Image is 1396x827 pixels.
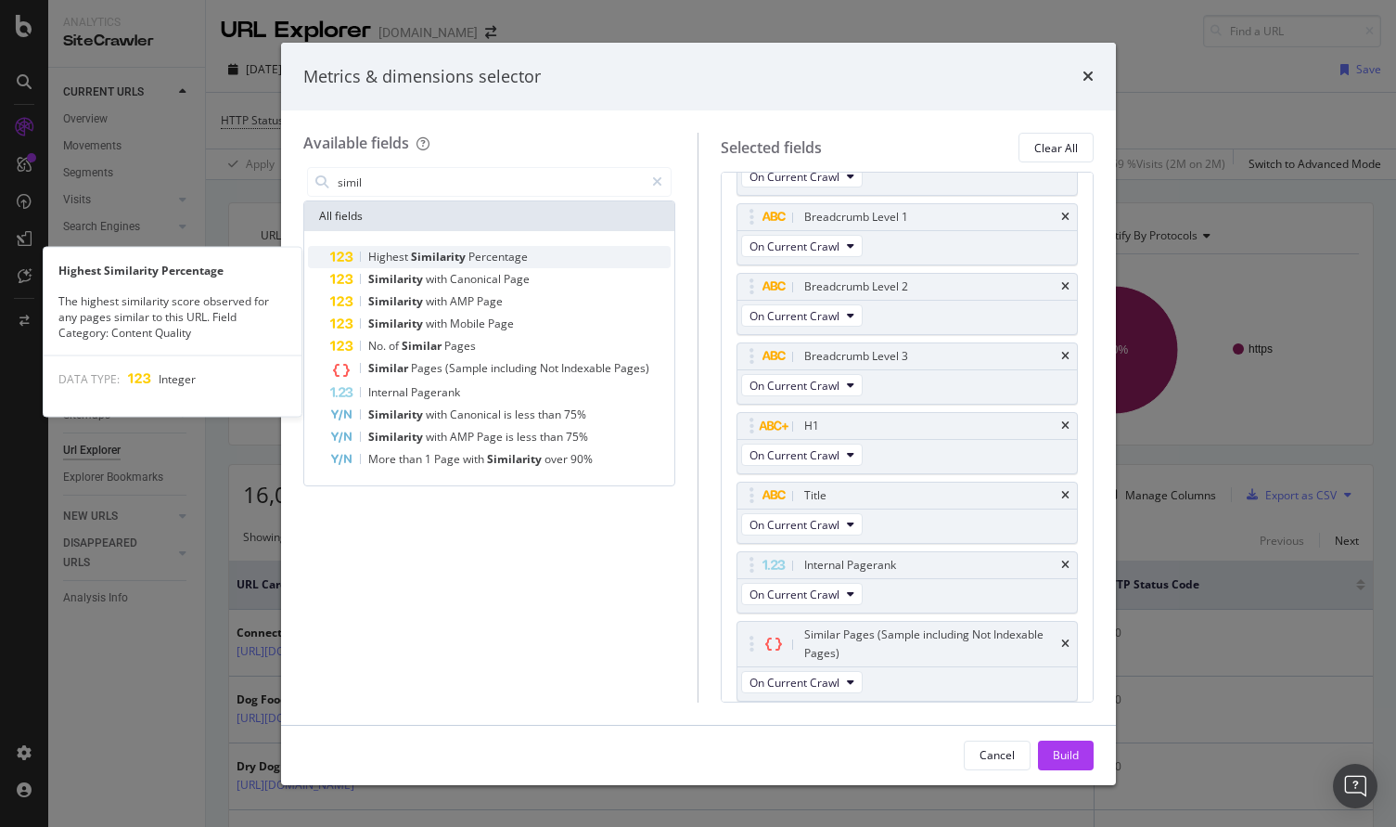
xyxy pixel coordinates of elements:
div: times [1061,351,1069,362]
span: Mobile [450,316,488,331]
div: times [1061,560,1069,571]
div: times [1061,212,1069,223]
button: On Current Crawl [741,165,863,187]
div: Breadcrumb Level 2timesOn Current Crawl [736,273,1078,335]
span: with [426,407,450,422]
span: Highest [368,249,411,265]
div: Build [1053,747,1079,763]
button: Cancel [964,741,1031,770]
span: Similar [368,360,411,376]
span: On Current Crawl [749,675,839,691]
span: Pages [444,338,476,354]
span: Page [504,271,530,287]
span: Not [540,360,561,376]
div: Selected fields [721,137,822,159]
span: Similarity [368,429,426,445]
span: Similarity [411,249,468,265]
div: Similar Pages (Sample including Not Indexable Pages) [804,626,1057,663]
span: Similarity [368,293,426,309]
span: with [463,451,487,467]
span: 75% [564,407,586,422]
span: Similarity [368,271,426,287]
button: On Current Crawl [741,671,863,693]
span: On Current Crawl [749,587,839,602]
div: Highest Similarity Percentage [44,262,301,278]
span: More [368,451,399,467]
span: On Current Crawl [749,378,839,394]
div: TitletimesOn Current Crawl [736,482,1078,544]
div: H1timesOn Current Crawl [736,412,1078,474]
div: Similar Pages (Sample including Not Indexable Pages)timesOn Current Crawl [736,621,1078,702]
button: On Current Crawl [741,235,863,257]
input: Search by field name [336,168,645,196]
span: No. [368,338,389,354]
span: is [504,407,515,422]
span: (Sample [445,360,491,376]
div: times [1061,420,1069,432]
span: Similarity [368,407,426,422]
div: Open Intercom Messenger [1333,764,1377,808]
span: Page [488,316,514,331]
span: with [426,293,450,309]
span: Page [477,293,503,309]
span: Canonical [450,407,504,422]
span: On Current Crawl [749,239,839,254]
div: Breadcrumb Level 2 [804,278,908,296]
button: Clear All [1018,133,1094,162]
span: Pages) [614,360,649,376]
div: Title [804,486,826,505]
div: Breadcrumb Level 3 [804,347,908,366]
div: Internal PageranktimesOn Current Crawl [736,551,1078,614]
div: modal [281,43,1116,785]
span: less [517,429,540,445]
span: 1 [425,451,434,467]
span: AMP [450,429,477,445]
span: less [515,407,538,422]
span: than [538,407,564,422]
div: times [1061,281,1069,292]
span: than [399,451,425,467]
div: The highest similarity score observed for any pages similar to this URL. Field Category: Content ... [44,292,301,340]
span: AMP [450,293,477,309]
span: Indexable [561,360,614,376]
div: Available fields [303,133,409,153]
span: On Current Crawl [749,308,839,324]
span: over [544,451,570,467]
span: Pagerank [411,384,460,400]
div: times [1061,639,1069,650]
span: 90% [570,451,593,467]
span: Percentage [468,249,528,265]
span: Internal [368,384,411,400]
div: Metrics & dimensions selector [303,65,541,89]
div: Breadcrumb Level 1timesOn Current Crawl [736,203,1078,265]
button: On Current Crawl [741,304,863,327]
div: All fields [304,201,675,231]
span: than [540,429,566,445]
span: Pages [411,360,445,376]
span: Page [477,429,506,445]
span: 75% [566,429,588,445]
span: with [426,316,450,331]
span: Similarity [487,451,544,467]
span: of [389,338,402,354]
span: with [426,271,450,287]
button: Build [1038,741,1094,770]
div: Internal Pagerank [804,556,896,575]
span: On Current Crawl [749,169,839,185]
span: On Current Crawl [749,447,839,463]
button: On Current Crawl [741,374,863,396]
div: H1 [804,417,819,435]
span: Page [434,451,463,467]
span: Similarity [368,316,426,331]
div: Cancel [980,747,1015,763]
span: with [426,429,450,445]
span: including [491,360,540,376]
span: is [506,429,517,445]
button: On Current Crawl [741,444,863,466]
span: Similar [402,338,444,354]
div: times [1082,65,1094,89]
span: Canonical [450,271,504,287]
div: Breadcrumb Level 3timesOn Current Crawl [736,342,1078,405]
div: Clear All [1034,140,1078,156]
button: On Current Crawl [741,583,863,605]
